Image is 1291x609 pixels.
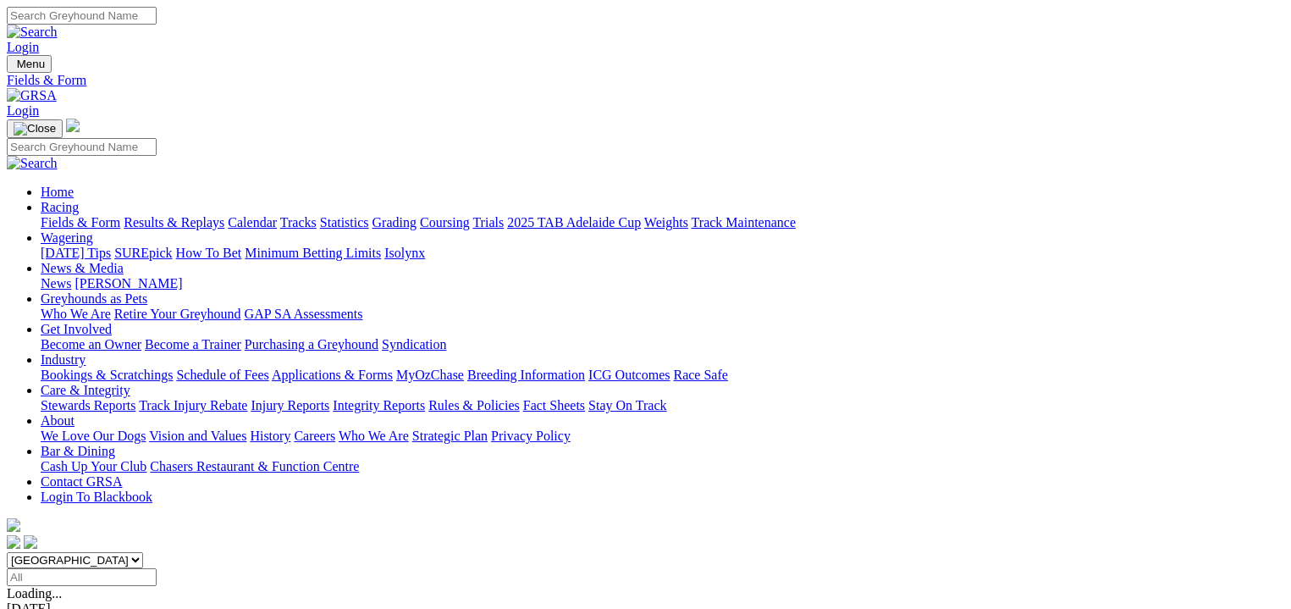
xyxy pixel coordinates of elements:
[41,352,86,367] a: Industry
[272,368,393,382] a: Applications & Forms
[333,398,425,412] a: Integrity Reports
[251,398,329,412] a: Injury Reports
[7,138,157,156] input: Search
[41,398,135,412] a: Stewards Reports
[7,55,52,73] button: Toggle navigation
[41,337,141,352] a: Become an Owner
[7,7,157,25] input: Search
[41,322,112,336] a: Get Involved
[280,215,317,230] a: Tracks
[382,337,446,352] a: Syndication
[250,429,290,443] a: History
[14,122,56,136] img: Close
[412,429,488,443] a: Strategic Plan
[176,246,242,260] a: How To Bet
[41,429,1284,444] div: About
[245,307,363,321] a: GAP SA Assessments
[41,261,124,275] a: News & Media
[41,307,111,321] a: Who We Are
[41,230,93,245] a: Wagering
[7,25,58,40] img: Search
[491,429,571,443] a: Privacy Policy
[7,40,39,54] a: Login
[588,368,670,382] a: ICG Outcomes
[41,474,122,489] a: Contact GRSA
[41,368,173,382] a: Bookings & Scratchings
[145,337,241,352] a: Become a Trainer
[41,291,147,306] a: Greyhounds as Pets
[41,368,1284,383] div: Industry
[176,368,268,382] a: Schedule of Fees
[41,246,1284,261] div: Wagering
[41,459,146,473] a: Cash Up Your Club
[644,215,688,230] a: Weights
[673,368,727,382] a: Race Safe
[7,103,39,118] a: Login
[41,200,79,214] a: Racing
[41,246,111,260] a: [DATE] Tips
[692,215,796,230] a: Track Maintenance
[472,215,504,230] a: Trials
[41,490,152,504] a: Login To Blackbook
[245,337,378,352] a: Purchasing a Greyhound
[124,215,224,230] a: Results & Replays
[7,568,157,586] input: Select date
[228,215,277,230] a: Calendar
[7,119,63,138] button: Toggle navigation
[41,215,120,230] a: Fields & Form
[7,88,57,103] img: GRSA
[428,398,520,412] a: Rules & Policies
[339,429,409,443] a: Who We Are
[74,276,182,291] a: [PERSON_NAME]
[150,459,359,473] a: Chasers Restaurant & Function Centre
[245,246,381,260] a: Minimum Betting Limits
[7,73,1284,88] a: Fields & Form
[41,429,146,443] a: We Love Our Dogs
[294,429,335,443] a: Careers
[41,215,1284,230] div: Racing
[507,215,641,230] a: 2025 TAB Adelaide Cup
[41,398,1284,413] div: Care & Integrity
[17,58,45,70] span: Menu
[396,368,464,382] a: MyOzChase
[149,429,246,443] a: Vision and Values
[41,276,1284,291] div: News & Media
[523,398,585,412] a: Fact Sheets
[588,398,666,412] a: Stay On Track
[24,535,37,549] img: twitter.svg
[41,185,74,199] a: Home
[114,307,241,321] a: Retire Your Greyhound
[7,586,62,601] span: Loading...
[41,459,1284,474] div: Bar & Dining
[7,156,58,171] img: Search
[114,246,172,260] a: SUREpick
[320,215,369,230] a: Statistics
[467,368,585,382] a: Breeding Information
[41,383,130,397] a: Care & Integrity
[41,276,71,291] a: News
[7,535,20,549] img: facebook.svg
[41,444,115,458] a: Bar & Dining
[372,215,417,230] a: Grading
[41,307,1284,322] div: Greyhounds as Pets
[66,119,80,132] img: logo-grsa-white.png
[41,337,1284,352] div: Get Involved
[41,413,74,428] a: About
[139,398,247,412] a: Track Injury Rebate
[7,518,20,532] img: logo-grsa-white.png
[420,215,470,230] a: Coursing
[384,246,425,260] a: Isolynx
